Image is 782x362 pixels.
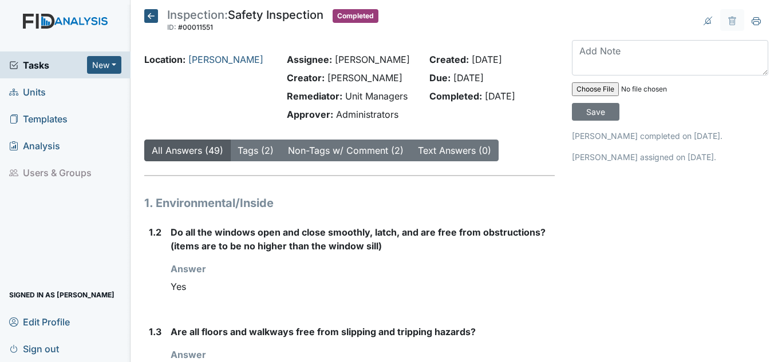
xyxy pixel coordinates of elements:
button: All Answers (49) [144,140,231,161]
a: [PERSON_NAME] [188,54,263,65]
label: 1.3 [149,325,161,339]
strong: Approver: [287,109,333,120]
a: Text Answers (0) [418,145,491,156]
span: #00011551 [178,23,213,31]
span: Unit Managers [345,90,408,102]
a: All Answers (49) [152,145,223,156]
p: [PERSON_NAME] completed on [DATE]. [572,130,768,142]
span: [DATE] [453,72,484,83]
a: Tasks [9,58,87,72]
a: Tags (2) [238,145,274,156]
strong: Due: [429,72,451,83]
strong: Completed: [429,90,482,102]
strong: Assignee: [287,54,332,65]
span: ID: [167,23,176,31]
strong: Creator: [287,72,325,83]
div: Yes [171,276,555,297]
strong: Remediator: [287,90,342,102]
input: Save [572,103,619,121]
button: Text Answers (0) [410,140,499,161]
span: [PERSON_NAME] [327,72,402,83]
h1: 1. Environmental/Inside [144,194,555,212]
strong: Answer [171,263,206,275]
span: Administrators [336,109,398,120]
button: Non-Tags w/ Comment (2) [281,140,411,161]
button: Tags (2) [230,140,281,161]
span: [DATE] [472,54,502,65]
span: Units [9,83,46,101]
span: [PERSON_NAME] [335,54,410,65]
span: Templates [9,110,68,128]
label: 1.2 [149,225,161,239]
div: Safety Inspection [167,9,323,34]
button: New [87,56,121,74]
span: Sign out [9,340,59,357]
span: Completed [333,9,378,23]
span: Signed in as [PERSON_NAME] [9,286,114,304]
p: [PERSON_NAME] assigned on [DATE]. [572,151,768,163]
span: [DATE] [485,90,515,102]
strong: Location: [144,54,185,65]
strong: Answer [171,349,206,360]
span: Inspection: [167,8,228,22]
strong: Created: [429,54,469,65]
span: Analysis [9,137,60,154]
span: Edit Profile [9,313,70,331]
label: Are all floors and walkways free from slipping and tripping hazards? [171,325,476,339]
a: Non-Tags w/ Comment (2) [288,145,404,156]
label: Do all the windows open and close smoothly, latch, and are free from obstructions? (items are to ... [171,225,555,253]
